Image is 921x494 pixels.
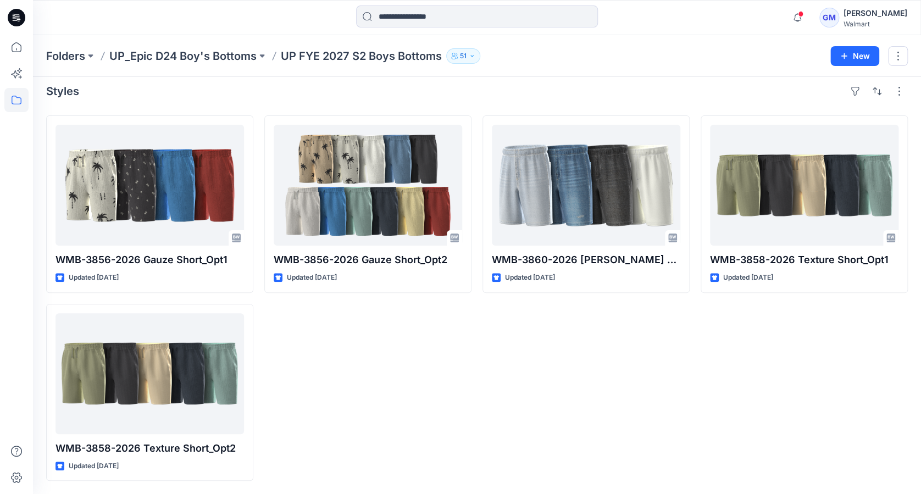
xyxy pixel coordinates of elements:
p: Updated [DATE] [287,272,337,284]
a: Folders [46,48,85,64]
p: 51 [460,50,467,62]
p: Updated [DATE] [69,460,119,472]
button: New [830,46,879,66]
p: WMB-3856-2026 Gauze Short_Opt1 [56,252,244,268]
div: Walmart [844,20,907,28]
p: UP FYE 2027 S2 Boys Bottoms [281,48,442,64]
p: Updated [DATE] [723,272,773,284]
p: WMB-3858-2026 Texture Short_Opt2 [56,441,244,456]
button: 51 [446,48,480,64]
a: WMB-3856-2026 Gauze Short_Opt1 [56,125,244,246]
a: WMB-3860-2026 Carpenter Denim Pull On Shorts [492,125,680,246]
div: [PERSON_NAME] [844,7,907,20]
a: WMB-3858-2026 Texture Short_Opt1 [710,125,898,246]
a: WMB-3856-2026 Gauze Short_Opt2 [274,125,462,246]
p: WMB-3860-2026 [PERSON_NAME] Denim Pull On Shorts [492,252,680,268]
p: Updated [DATE] [505,272,555,284]
p: Updated [DATE] [69,272,119,284]
p: WMB-3856-2026 Gauze Short_Opt2 [274,252,462,268]
div: GM [819,8,839,27]
a: WMB-3858-2026 Texture Short_Opt2 [56,313,244,434]
h4: Styles [46,85,79,98]
p: WMB-3858-2026 Texture Short_Opt1 [710,252,898,268]
a: UP_Epic D24 Boy's Bottoms [109,48,257,64]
